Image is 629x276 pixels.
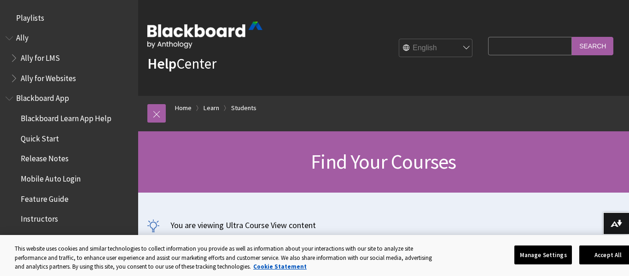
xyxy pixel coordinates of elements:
[21,171,81,183] span: Mobile Auto Login
[147,219,620,231] p: You are viewing Ultra Course View content
[15,244,440,271] div: This website uses cookies and similar technologies to collect information you provide as well as ...
[21,231,52,244] span: Students
[253,263,307,270] a: More information about your privacy, opens in a new tab
[21,211,58,224] span: Instructors
[6,30,133,86] nav: Book outline for Anthology Ally Help
[311,149,456,174] span: Find Your Courses
[6,10,133,26] nav: Book outline for Playlists
[514,245,572,264] button: Manage Settings
[399,39,473,58] select: Site Language Selector
[21,151,69,164] span: Release Notes
[204,102,219,114] a: Learn
[175,102,192,114] a: Home
[147,22,262,48] img: Blackboard by Anthology
[21,111,111,123] span: Blackboard Learn App Help
[21,70,76,83] span: Ally for Websites
[21,50,60,63] span: Ally for LMS
[572,37,613,55] input: Search
[147,54,216,73] a: HelpCenter
[21,131,59,143] span: Quick Start
[21,191,69,204] span: Feature Guide
[16,91,69,103] span: Blackboard App
[16,30,29,43] span: Ally
[231,102,256,114] a: Students
[16,10,44,23] span: Playlists
[147,54,176,73] strong: Help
